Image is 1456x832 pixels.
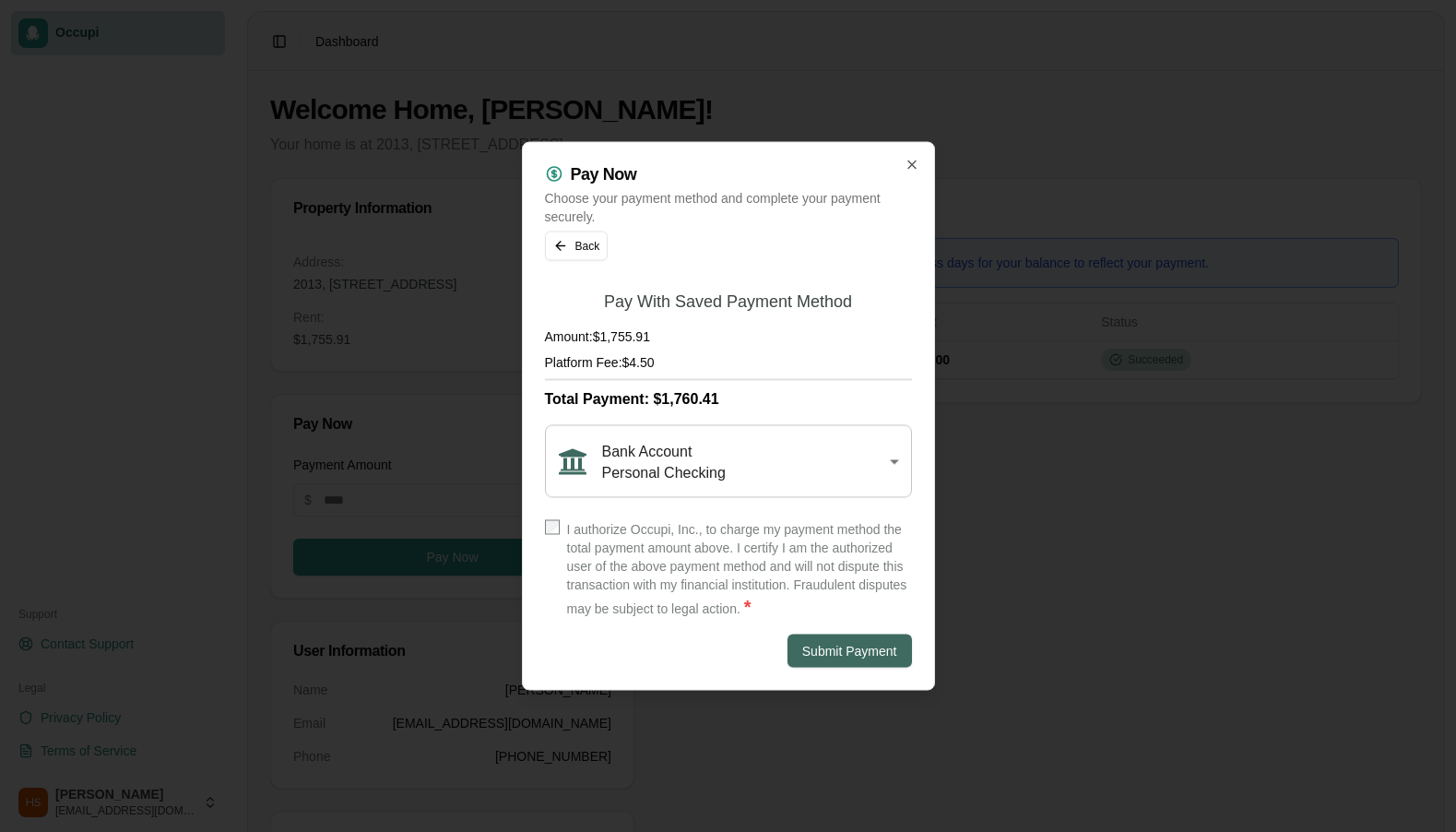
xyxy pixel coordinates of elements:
button: Submit Payment [787,635,912,668]
label: I authorize Occupi, Inc., to charge my payment method the total payment amount above. I certify I... [567,520,912,620]
span: Personal Checking [602,461,726,482]
h4: Amount: $1,755.91 [545,327,912,346]
h2: Pay With Saved Payment Method [604,291,852,313]
button: Back [545,232,609,261]
span: Bank Account [602,440,726,461]
p: Choose your payment method and complete your payment securely. [545,189,912,226]
h2: Pay Now [571,166,637,183]
h4: Platform Fee: $4.50 [545,353,912,372]
h3: Total Payment: $1,760.41 [545,388,912,410]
